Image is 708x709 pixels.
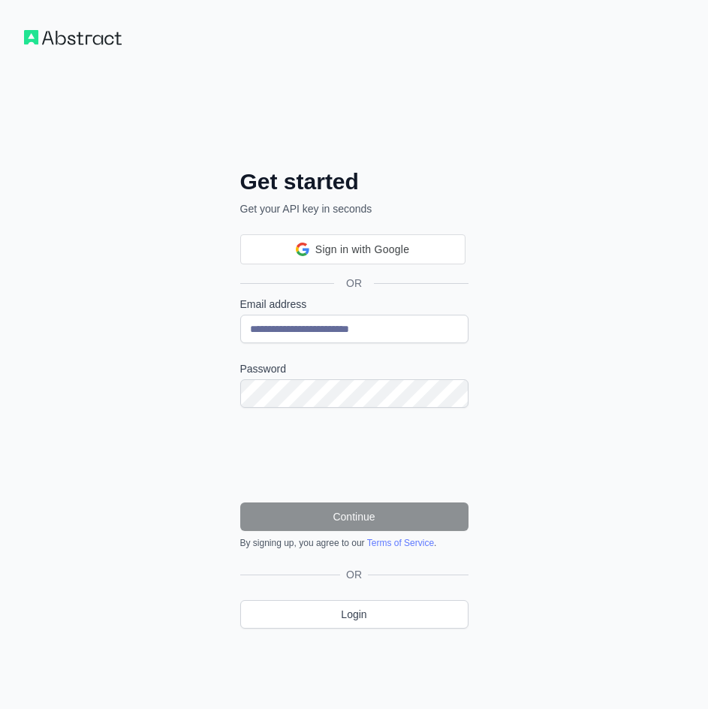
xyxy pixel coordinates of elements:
iframe: reCAPTCHA [240,426,468,484]
h2: Get started [240,168,468,195]
div: Sign in with Google [240,234,465,264]
a: Terms of Service [367,538,434,548]
img: Workflow [24,30,122,45]
span: Sign in with Google [315,242,409,258]
span: OR [340,567,368,582]
label: Password [240,361,468,376]
label: Email address [240,297,468,312]
p: Get your API key in seconds [240,201,468,216]
span: OR [334,276,374,291]
div: By signing up, you agree to our . [240,537,468,549]
a: Login [240,600,468,629]
button: Continue [240,502,468,531]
